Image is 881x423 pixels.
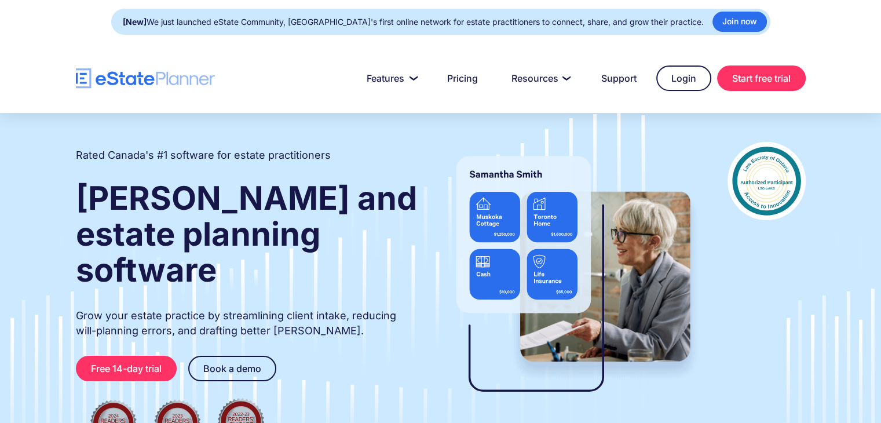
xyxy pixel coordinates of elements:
a: Book a demo [188,356,276,381]
a: Pricing [433,67,492,90]
a: Support [587,67,650,90]
a: home [76,68,215,89]
a: Login [656,65,711,91]
a: Resources [498,67,582,90]
p: Grow your estate practice by streamlining client intake, reducing will-planning errors, and draft... [76,308,419,338]
strong: [New] [123,17,147,27]
img: estate planner showing wills to their clients, using eState Planner, a leading estate planning so... [442,142,704,414]
h2: Rated Canada's #1 software for estate practitioners [76,148,331,163]
strong: [PERSON_NAME] and estate planning software [76,178,417,290]
a: Features [353,67,427,90]
div: We just launched eState Community, [GEOGRAPHIC_DATA]'s first online network for estate practition... [123,14,704,30]
a: Join now [712,12,767,32]
a: Start free trial [717,65,806,91]
a: Free 14-day trial [76,356,177,381]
